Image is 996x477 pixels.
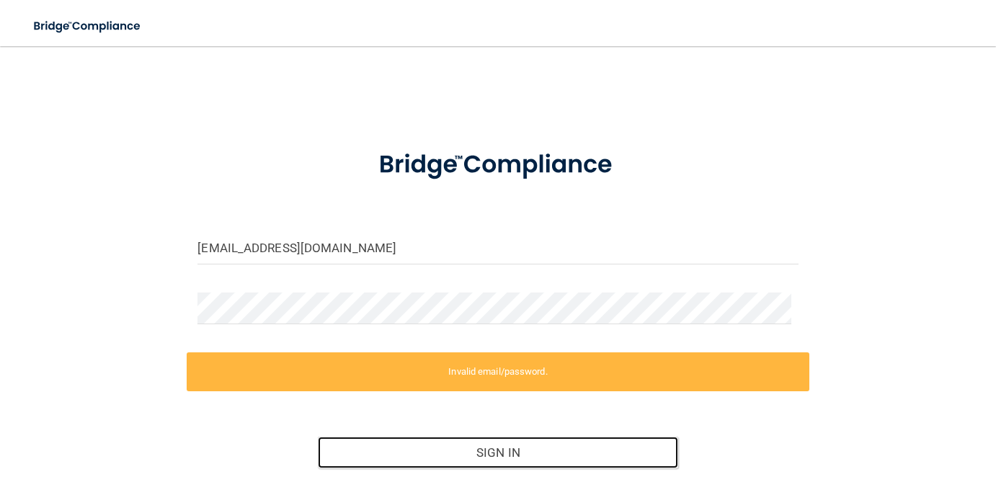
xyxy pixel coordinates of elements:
input: Email [197,232,798,264]
iframe: Drift Widget Chat Controller [747,375,979,432]
label: Invalid email/password. [187,352,809,391]
img: bridge_compliance_login_screen.278c3ca4.svg [353,133,643,197]
button: Sign In [318,437,678,468]
img: bridge_compliance_login_screen.278c3ca4.svg [22,12,154,41]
